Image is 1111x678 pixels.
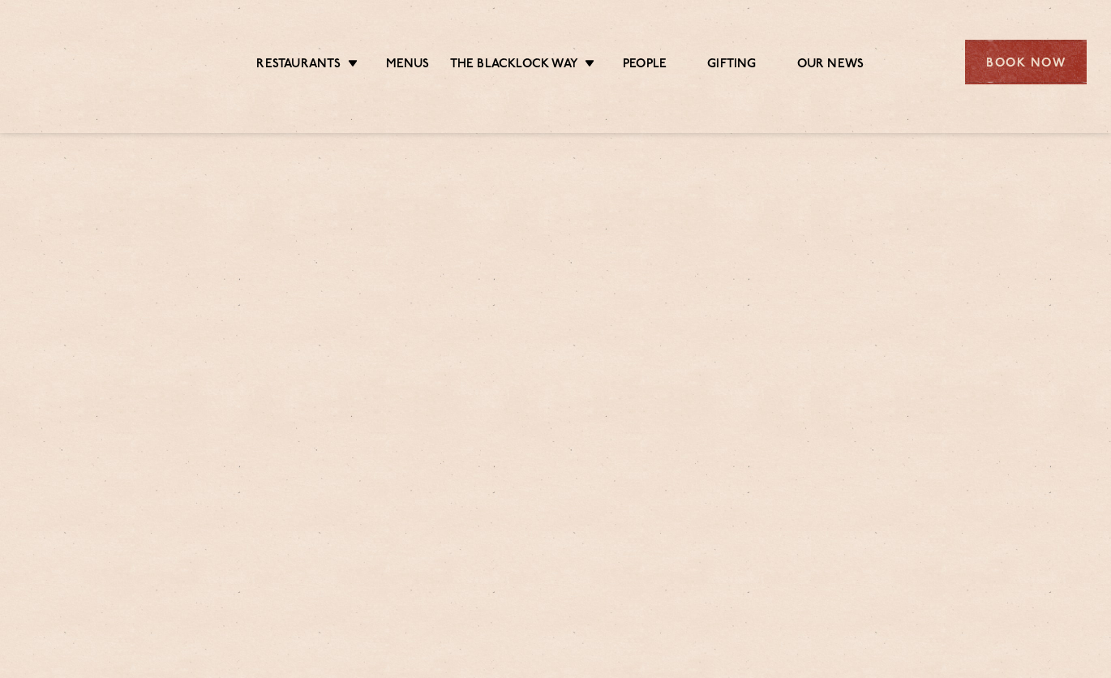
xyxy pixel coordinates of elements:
[24,15,164,109] img: svg%3E
[707,57,756,75] a: Gifting
[797,57,864,75] a: Our News
[256,57,341,75] a: Restaurants
[450,57,578,75] a: The Blacklock Way
[386,57,430,75] a: Menus
[623,57,667,75] a: People
[965,40,1087,84] div: Book Now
